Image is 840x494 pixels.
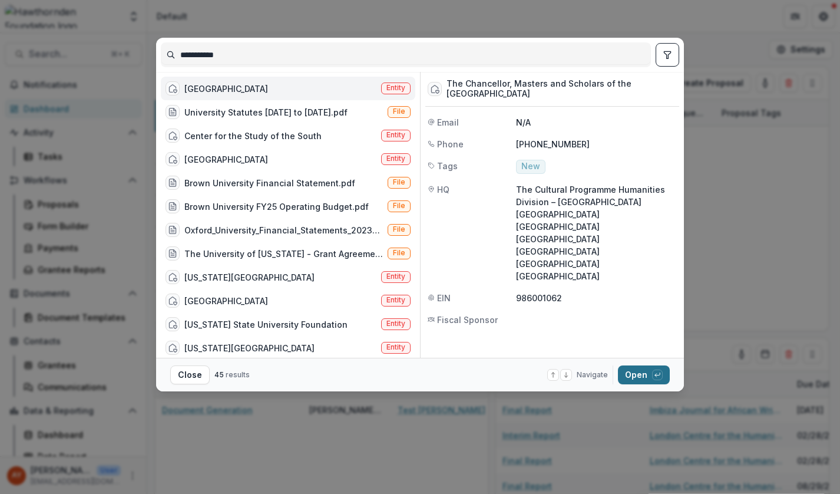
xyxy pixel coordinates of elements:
span: File [393,178,405,186]
span: Phone [437,138,464,150]
div: [GEOGRAPHIC_DATA] [184,153,268,166]
div: [US_STATE] State University Foundation [184,318,348,331]
div: The University of [US_STATE] - Grant Agreement - [DATE].pdf [184,248,383,260]
span: Entity [386,296,405,304]
span: File [393,202,405,210]
div: [GEOGRAPHIC_DATA] [184,295,268,307]
span: File [393,249,405,257]
div: [GEOGRAPHIC_DATA] [184,83,268,95]
button: Open [618,365,670,384]
span: File [393,225,405,233]
span: Entity [386,320,405,328]
p: [PHONE_NUMBER] [516,138,677,150]
button: toggle filters [656,43,679,67]
div: Brown University FY25 Operating Budget.pdf [184,200,369,213]
span: New [521,162,540,172]
span: Tags [437,160,458,172]
div: Center for the Study of the South [184,130,322,142]
span: Entity [386,131,405,139]
span: EIN [437,292,451,304]
span: Entity [386,84,405,92]
span: results [226,370,250,379]
span: Entity [386,272,405,281]
p: 986001062 [516,292,677,304]
p: The Cultural Programme Humanities Division – [GEOGRAPHIC_DATA] [GEOGRAPHIC_DATA] [GEOGRAPHIC_DATA... [516,183,677,282]
span: Fiscal Sponsor [437,314,498,326]
div: University Statutes [DATE] to [DATE].pdf [184,106,348,118]
div: [US_STATE][GEOGRAPHIC_DATA] [184,342,315,354]
div: [US_STATE][GEOGRAPHIC_DATA] [184,271,315,284]
span: 45 [214,370,224,379]
button: Close [170,365,210,384]
span: Navigate [577,370,608,380]
span: Entity [386,343,405,351]
div: The Chancellor, Masters and Scholars of the [GEOGRAPHIC_DATA] [447,79,677,99]
div: Oxford_University_Financial_Statements_2023-24.pdf [184,224,383,236]
span: File [393,107,405,116]
span: HQ [437,183,449,196]
div: Brown University Financial Statement.pdf [184,177,355,189]
span: Entity [386,154,405,163]
span: Email [437,116,459,129]
p: N/A [516,116,677,129]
